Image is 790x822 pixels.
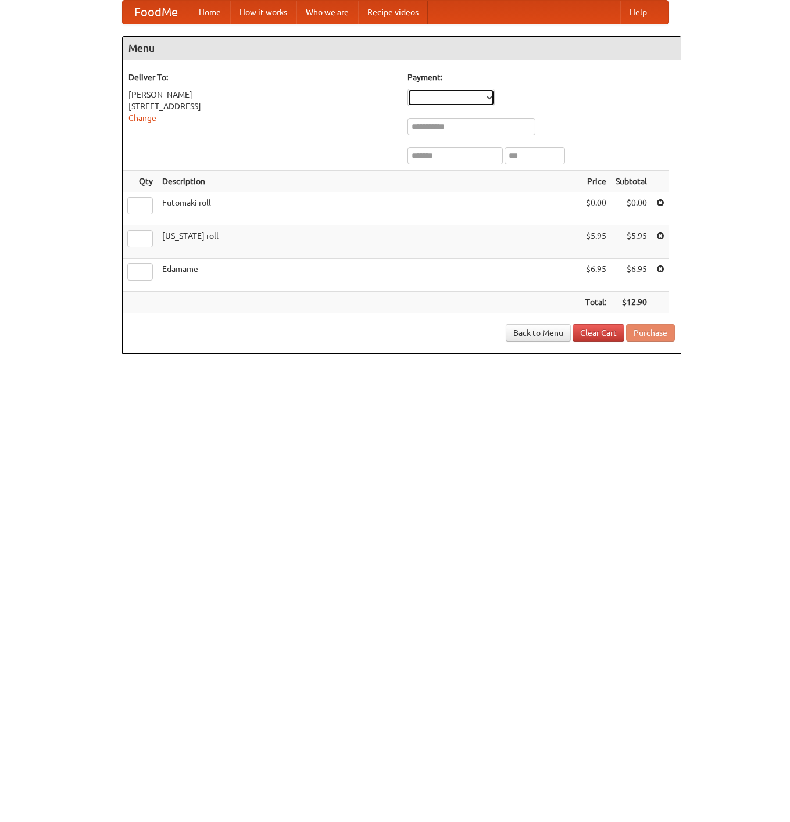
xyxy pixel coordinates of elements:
td: $5.95 [581,225,611,259]
a: How it works [230,1,296,24]
th: $12.90 [611,292,652,313]
td: Edamame [158,259,581,292]
a: Back to Menu [506,324,571,342]
h5: Payment: [407,71,675,83]
div: [PERSON_NAME] [128,89,396,100]
a: Change [128,113,156,123]
h4: Menu [123,37,681,60]
a: FoodMe [123,1,190,24]
td: Futomaki roll [158,192,581,225]
td: $5.95 [611,225,652,259]
button: Purchase [626,324,675,342]
td: $6.95 [611,259,652,292]
td: $6.95 [581,259,611,292]
h5: Deliver To: [128,71,396,83]
div: [STREET_ADDRESS] [128,100,396,112]
td: [US_STATE] roll [158,225,581,259]
th: Total: [581,292,611,313]
a: Home [190,1,230,24]
a: Help [620,1,656,24]
th: Description [158,171,581,192]
a: Clear Cart [573,324,624,342]
th: Subtotal [611,171,652,192]
td: $0.00 [581,192,611,225]
th: Qty [123,171,158,192]
td: $0.00 [611,192,652,225]
a: Who we are [296,1,358,24]
a: Recipe videos [358,1,428,24]
th: Price [581,171,611,192]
